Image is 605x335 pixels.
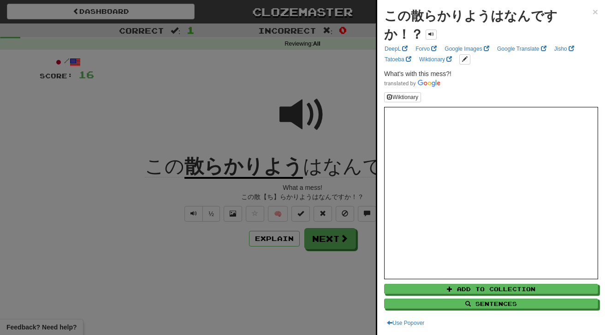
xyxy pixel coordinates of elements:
[593,6,598,17] span: ×
[494,44,549,54] a: Google Translate
[382,54,414,65] a: Tatoeba
[384,9,558,41] strong: この散らかりようはなんですか！？
[384,92,421,102] button: Wiktionary
[593,7,598,17] button: Close
[459,54,470,65] button: edit links
[416,54,455,65] a: Wiktionary
[382,44,410,54] a: DeepL
[413,44,439,54] a: Forvo
[552,44,577,54] a: Jisho
[384,70,451,77] span: What's with this mess?!
[384,299,598,309] button: Sentences
[384,318,427,328] button: Use Popover
[442,44,492,54] a: Google Images
[384,80,440,87] img: Color short
[384,284,598,294] button: Add to Collection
